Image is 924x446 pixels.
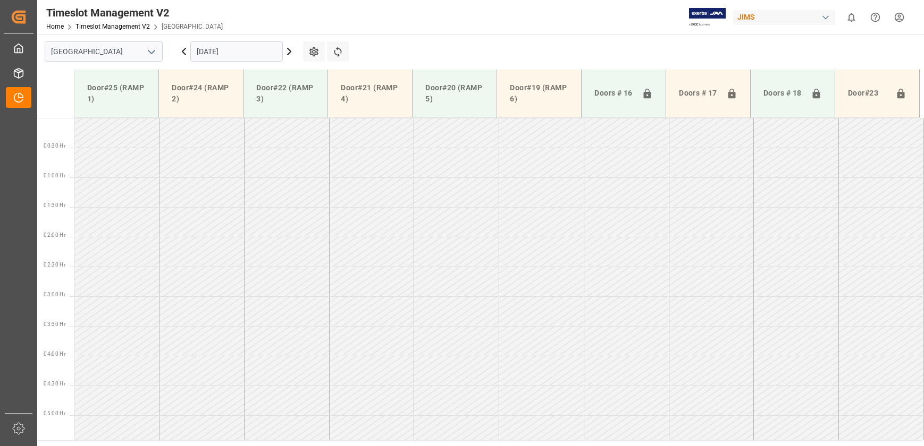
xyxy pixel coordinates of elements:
span: 01:30 Hr [44,202,65,208]
button: show 0 new notifications [839,5,863,29]
span: 01:00 Hr [44,173,65,178]
div: Door#19 (RAMP 6) [506,78,573,109]
span: 00:30 Hr [44,143,65,149]
span: 03:30 Hr [44,321,65,327]
img: Exertis%20JAM%20-%20Email%20Logo.jpg_1722504956.jpg [689,8,726,27]
div: Door#25 (RAMP 1) [83,78,150,109]
span: 05:00 Hr [44,410,65,416]
div: Doors # 18 [759,83,807,104]
span: 02:30 Hr [44,262,65,268]
div: JIMS [733,10,835,25]
input: Type to search/select [45,41,163,62]
div: Door#21 (RAMP 4) [337,78,404,109]
div: Doors # 16 [590,83,637,104]
div: Timeslot Management V2 [46,5,223,21]
button: open menu [143,44,159,60]
div: Door#20 (RAMP 5) [421,78,488,109]
span: 03:00 Hr [44,291,65,297]
a: Home [46,23,64,30]
div: Door#22 (RAMP 3) [252,78,319,109]
button: Help Center [863,5,887,29]
div: Doors # 17 [675,83,722,104]
div: Door#23 [844,83,891,104]
button: JIMS [733,7,839,27]
span: 04:30 Hr [44,381,65,387]
a: Timeslot Management V2 [75,23,150,30]
span: 02:00 Hr [44,232,65,238]
input: DD.MM.YYYY [190,41,283,62]
div: Door#24 (RAMP 2) [167,78,234,109]
span: 04:00 Hr [44,351,65,357]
